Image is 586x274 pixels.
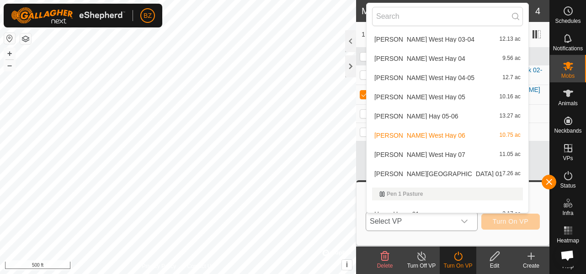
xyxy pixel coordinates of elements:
span: [PERSON_NAME] West Hay 04-05 [374,75,474,81]
span: Schedules [555,18,581,24]
span: Turn On VP [493,218,528,225]
div: Open chat [555,243,580,268]
span: 11.05 ac [500,151,521,158]
span: Animals [558,101,578,106]
span: 13.27 ac [500,113,521,119]
span: i [346,261,348,269]
span: [PERSON_NAME][GEOGRAPHIC_DATA] 01 [374,171,502,177]
span: 9.56 ac [502,55,520,62]
span: Home Home 01 [374,211,419,217]
li: Campbell West Hay 04-05 [367,69,528,87]
button: Turn On VP [481,214,540,230]
li: Campbell West Hay 03-04 [367,30,528,48]
li: Campbell West Hay 04 [367,49,528,68]
span: Notifications [553,46,583,51]
span: 7.26 ac [502,171,520,177]
span: 2.17 ac [502,211,520,217]
a: Contact Us [187,262,214,270]
a: Privacy Policy [142,262,176,270]
li: Campbell West Hay 05 [367,88,528,106]
span: [PERSON_NAME] West Hay 07 [374,151,465,158]
a: Help [550,247,586,273]
h2: Mobs [362,5,535,16]
span: [PERSON_NAME] West Hay 03-04 [374,36,474,43]
span: [PERSON_NAME] Hay 05-06 [374,113,458,119]
li: Campbell West Hay 07 [367,145,528,164]
li: Home Home 01 [367,205,528,223]
img: Gallagher Logo [11,7,125,24]
div: Turn Off VP [403,262,440,270]
div: Edit [476,262,513,270]
button: Reset Map [4,33,15,44]
li: Campbell West Hay 05-06 [367,107,528,125]
span: [PERSON_NAME] West Hay 05 [374,94,465,100]
div: dropdown trigger [455,212,474,231]
span: 4 [535,4,540,18]
span: [PERSON_NAME] West Hay 04 [374,55,465,62]
li: Campbell West Pond 01 [367,165,528,183]
button: Map Layers [20,33,31,44]
div: Pen 1 Pasture [379,191,516,197]
span: 12.13 ac [500,36,521,43]
span: [PERSON_NAME] West Hay 06 [374,132,465,139]
span: 1 selected [362,30,416,39]
span: Heatmap [557,238,579,243]
span: 12.7 ac [502,75,520,81]
span: Select VP [366,212,455,231]
span: Delete [377,263,393,269]
li: Campbell West Hay 06 [367,126,528,145]
div: Turn On VP [440,262,476,270]
span: BZ [144,11,152,21]
span: Mobs [561,73,575,79]
input: Search [372,7,523,26]
span: 10.75 ac [500,132,521,139]
span: Infra [562,210,573,216]
span: Status [560,183,575,188]
div: Create [513,262,549,270]
button: + [4,48,15,59]
button: – [4,60,15,71]
span: Help [562,263,574,269]
span: Neckbands [554,128,581,134]
span: VPs [563,156,573,161]
button: i [342,260,352,270]
span: 10.16 ac [500,94,521,100]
